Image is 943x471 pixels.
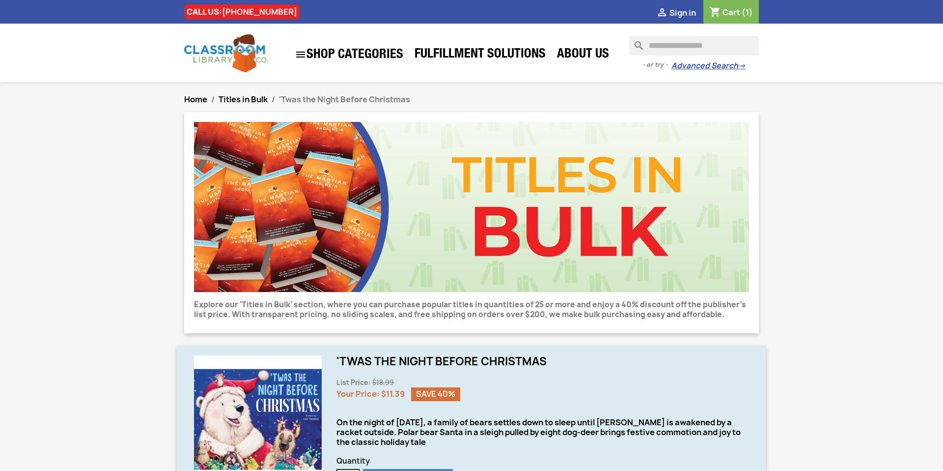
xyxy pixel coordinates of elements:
[219,94,268,105] a: Titles in Bulk
[381,388,405,399] span: $11.39
[411,387,460,401] span: Save 40%
[410,45,551,65] a: Fulfillment Solutions
[656,7,696,18] a:  Sign in
[295,49,306,60] i: 
[671,61,746,71] a: Advanced Search→
[184,34,268,72] img: Classroom Library Company
[184,4,300,19] div: CALL US:
[372,378,394,387] span: $18.99
[290,44,408,65] a: SHOP CATEGORIES
[336,417,749,447] div: On the night of [DATE], a family of bears settles down to sleep until [PERSON_NAME] is awakened b...
[629,36,759,56] input: Search
[336,378,371,387] span: List Price:
[184,94,207,105] a: Home
[742,7,753,18] span: (1)
[336,388,380,399] span: Your Price:
[656,7,668,19] i: 
[669,7,696,18] span: Sign in
[336,355,749,367] h1: 'Twas the Night Before Christmas
[222,6,297,17] a: [PHONE_NUMBER]
[194,122,749,292] img: CLC_Bulk.jpg
[629,36,641,48] i: search
[722,7,740,18] span: Cart
[709,7,721,19] i: shopping_cart
[279,94,410,105] span: 'Twas the Night Before Christmas
[642,60,671,70] span: - or try -
[552,45,614,65] a: About Us
[336,456,749,466] span: Quantity
[194,300,749,320] p: Explore our 'Titles in Bulk' section, where you can purchase popular titles in quantities of 25 o...
[738,61,746,71] span: →
[709,7,753,18] a: Shopping cart link containing 1 product(s)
